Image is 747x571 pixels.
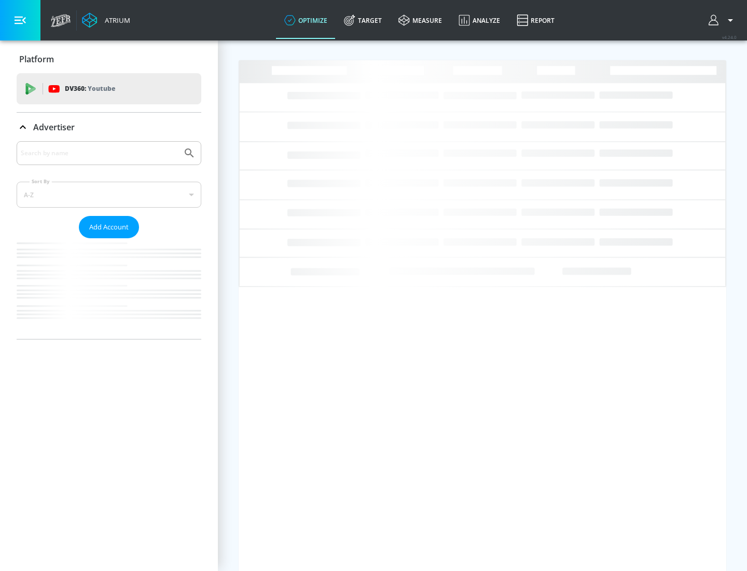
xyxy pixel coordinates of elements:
a: optimize [276,2,336,39]
span: v 4.24.0 [722,34,737,40]
a: measure [390,2,450,39]
p: Advertiser [33,121,75,133]
input: Search by name [21,146,178,160]
button: Add Account [79,216,139,238]
nav: list of Advertiser [17,238,201,339]
p: Youtube [88,83,115,94]
a: Atrium [82,12,130,28]
div: DV360: Youtube [17,73,201,104]
div: Advertiser [17,113,201,142]
a: Target [336,2,390,39]
div: Platform [17,45,201,74]
div: Atrium [101,16,130,25]
a: Report [508,2,563,39]
label: Sort By [30,178,52,185]
div: A-Z [17,182,201,208]
p: Platform [19,53,54,65]
span: Add Account [89,221,129,233]
div: Advertiser [17,141,201,339]
a: Analyze [450,2,508,39]
p: DV360: [65,83,115,94]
